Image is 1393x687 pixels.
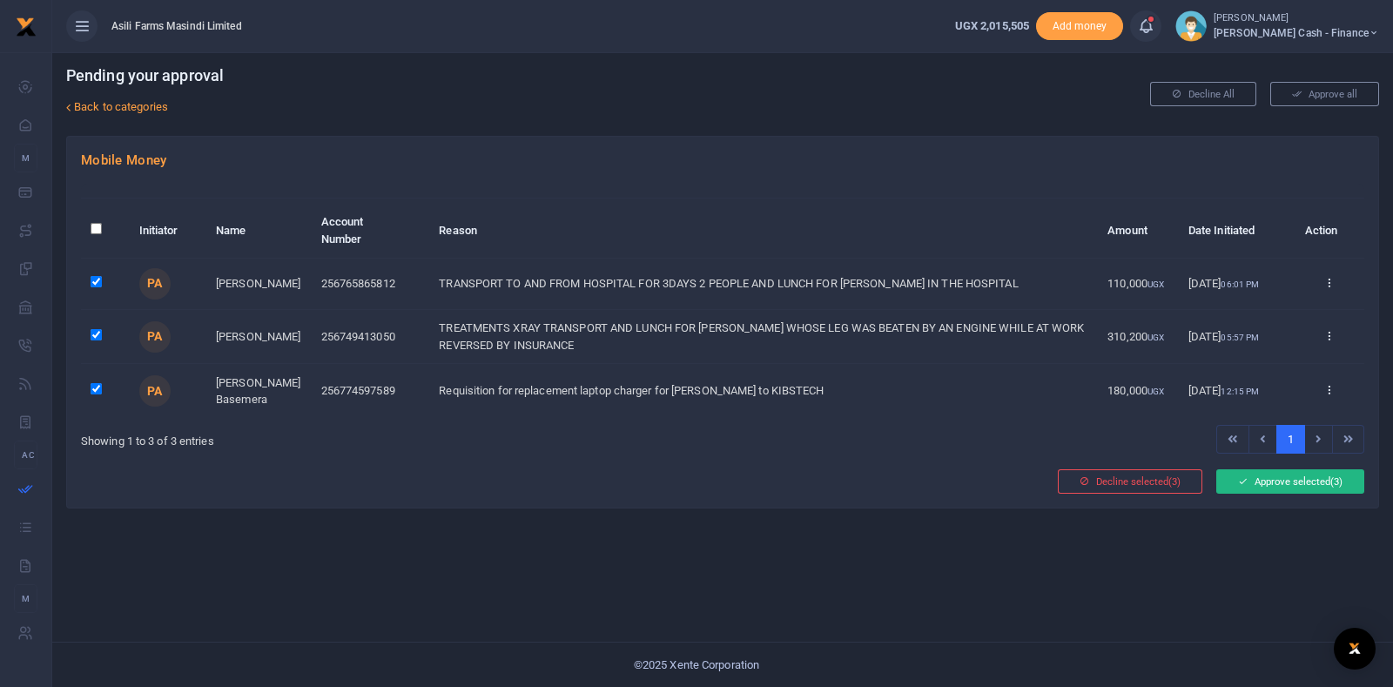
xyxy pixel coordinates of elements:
td: [PERSON_NAME] [206,310,311,364]
td: Requisition for replacement laptop charger for [PERSON_NAME] to KIBSTECH [429,364,1098,417]
th: Action: activate to sort column ascending [1294,204,1364,258]
a: Back to categories [62,92,937,122]
a: Add money [1036,18,1123,31]
li: M [14,144,37,172]
td: [DATE] [1179,364,1295,417]
a: 1 [1276,425,1305,455]
small: UGX [1147,280,1164,289]
span: (3) [1168,475,1181,488]
li: Wallet ballance [948,17,1036,35]
li: M [14,584,37,613]
td: [PERSON_NAME] Basemera [206,364,311,417]
th: Date Initiated: activate to sort column ascending [1179,204,1295,258]
small: 05:57 PM [1221,333,1259,342]
td: 310,200 [1098,310,1179,364]
small: 12:15 PM [1221,387,1259,396]
span: Add money [1036,12,1123,41]
a: logo-small logo-large logo-large [16,19,37,32]
th: : activate to sort column descending [81,204,129,258]
button: Approve selected(3) [1216,469,1364,494]
small: 06:01 PM [1221,280,1259,289]
div: Open Intercom Messenger [1334,628,1376,670]
th: Name: activate to sort column ascending [206,204,311,258]
span: Pricillah Ankunda [139,321,171,353]
span: Pricillah Ankunda [139,268,171,300]
td: 110,000 [1098,259,1179,310]
button: Decline selected(3) [1058,469,1202,494]
th: Reason: activate to sort column ascending [429,204,1098,258]
small: UGX [1147,387,1164,396]
h4: Mobile Money [81,151,1364,170]
span: UGX 2,015,505 [955,19,1029,32]
small: [PERSON_NAME] [1214,11,1379,26]
td: [PERSON_NAME] [206,259,311,310]
img: profile-user [1175,10,1207,42]
td: 256774597589 [311,364,429,417]
th: Amount: activate to sort column ascending [1098,204,1179,258]
img: logo-small [16,17,37,37]
td: [DATE] [1179,259,1295,310]
span: Asili Farms Masindi Limited [104,18,249,34]
span: Pricillah Ankunda [139,375,171,407]
a: profile-user [PERSON_NAME] [PERSON_NAME] Cash - Finance [1175,10,1379,42]
th: Account Number: activate to sort column ascending [311,204,429,258]
a: UGX 2,015,505 [955,17,1029,35]
div: Showing 1 to 3 of 3 entries [81,423,716,450]
li: Ac [14,441,37,469]
td: 180,000 [1098,364,1179,417]
span: (3) [1330,475,1343,488]
td: [DATE] [1179,310,1295,364]
th: Initiator: activate to sort column ascending [129,204,206,258]
h4: Pending your approval [66,66,937,85]
td: TREATMENTS XRAY TRANSPORT AND LUNCH FOR [PERSON_NAME] WHOSE LEG WAS BEATEN BY AN ENGINE WHILE AT ... [429,310,1098,364]
td: TRANSPORT TO AND FROM HOSPITAL FOR 3DAYS 2 PEOPLE AND LUNCH FOR [PERSON_NAME] IN THE HOSPITAL [429,259,1098,310]
li: Toup your wallet [1036,12,1123,41]
small: UGX [1147,333,1164,342]
td: 256765865812 [311,259,429,310]
span: [PERSON_NAME] Cash - Finance [1214,25,1379,41]
td: 256749413050 [311,310,429,364]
